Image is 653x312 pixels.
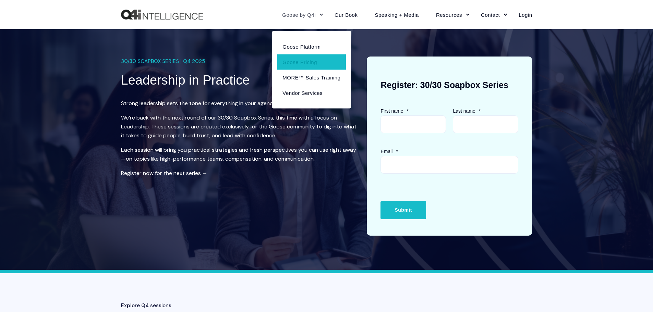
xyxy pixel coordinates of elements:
[121,113,356,140] p: We’re back with the next round of our 30/30 Soapbox Series, this time with a focus on Leadership....
[380,108,403,114] span: First name
[277,39,346,54] a: Goose Platform
[121,10,203,20] a: Back to Home
[121,72,351,89] h1: Leadership in Practice
[277,70,346,85] a: MORE™ Sales Training
[380,149,392,154] span: Email
[121,301,171,311] span: Explore Q4 sessions
[121,10,203,20] img: Q4intelligence, LLC logo
[121,146,356,163] p: Each session will bring you practical strategies and fresh perspectives you can use right away—on...
[277,85,346,100] a: Vendor Services
[277,54,346,70] a: Goose Pricing
[121,169,356,178] p: Register now for the next series →
[380,70,518,100] h3: Register: 30/30 Soapbox Series
[121,57,205,66] span: 30/30 SOAPBOX SERIES | Q4 2025
[380,201,426,219] input: Submit
[453,108,475,114] span: Last name
[121,99,356,108] p: Strong leadership sets the tone for everything in your agency.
